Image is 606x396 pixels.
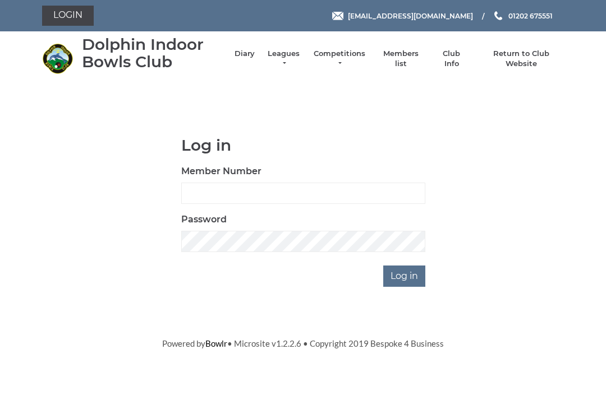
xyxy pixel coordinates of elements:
[205,338,227,348] a: Bowlr
[181,213,227,226] label: Password
[332,12,343,20] img: Email
[235,49,255,59] a: Diary
[42,43,73,74] img: Dolphin Indoor Bowls Club
[383,265,425,287] input: Log in
[181,165,261,178] label: Member Number
[479,49,564,69] a: Return to Club Website
[266,49,301,69] a: Leagues
[162,338,444,348] span: Powered by • Microsite v1.2.2.6 • Copyright 2019 Bespoke 4 Business
[42,6,94,26] a: Login
[493,11,553,21] a: Phone us 01202 675551
[435,49,468,69] a: Club Info
[181,137,425,154] h1: Log in
[348,11,473,20] span: [EMAIL_ADDRESS][DOMAIN_NAME]
[377,49,424,69] a: Members list
[313,49,366,69] a: Competitions
[82,36,223,71] div: Dolphin Indoor Bowls Club
[332,11,473,21] a: Email [EMAIL_ADDRESS][DOMAIN_NAME]
[508,11,553,20] span: 01202 675551
[494,11,502,20] img: Phone us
